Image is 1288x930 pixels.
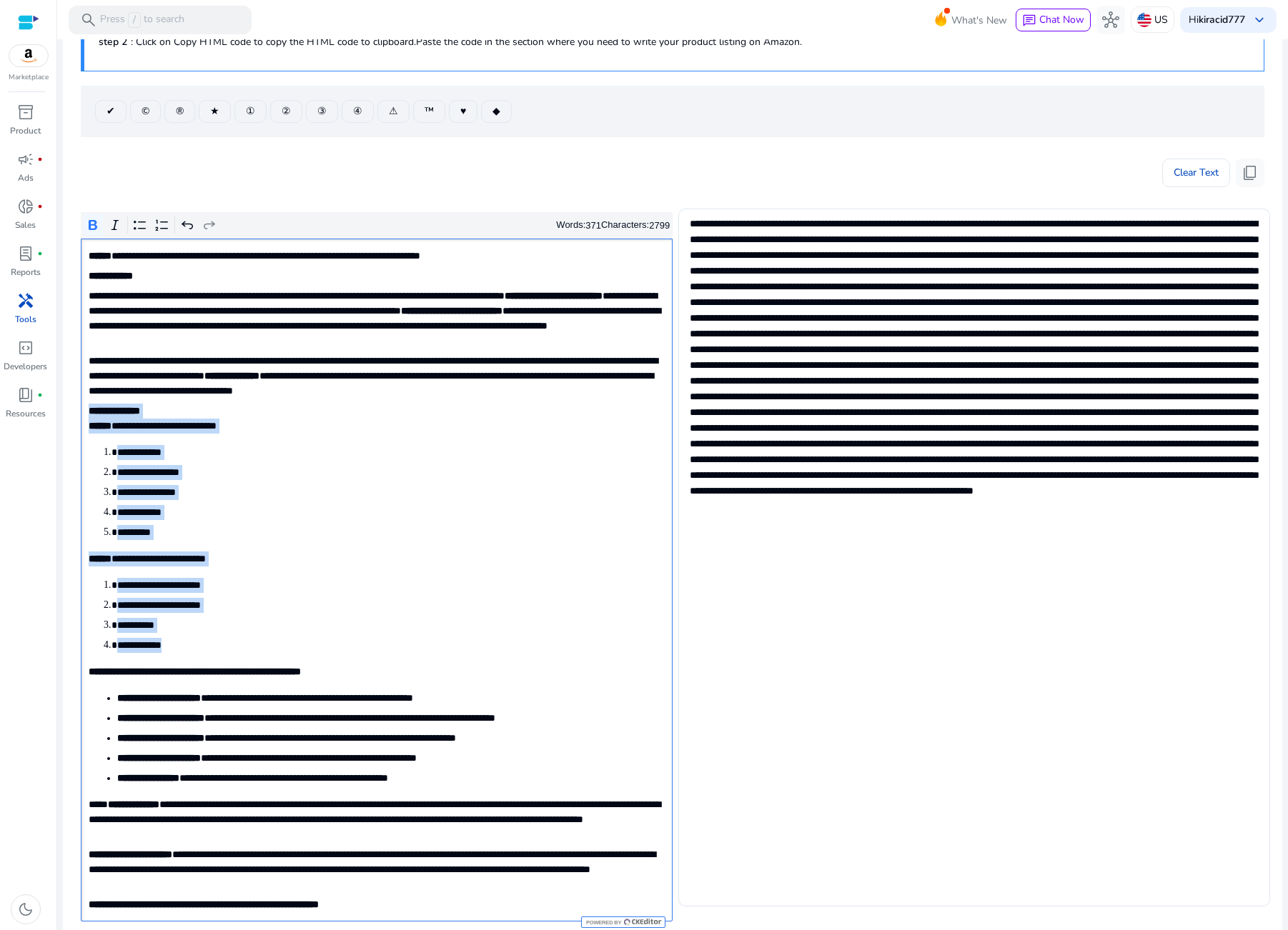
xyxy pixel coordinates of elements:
span: handyman [17,292,34,309]
span: ④ [353,104,362,119]
p: Ads [18,171,34,184]
button: ◆ [481,100,512,123]
span: book_4 [17,386,34,404]
button: ★ [199,100,231,123]
p: Product [10,124,41,137]
button: Clear Text [1162,159,1230,187]
button: ⚠ [377,100,410,123]
b: kiracid777 [1199,13,1245,26]
span: donut_small [17,198,34,215]
p: Resources [6,407,46,420]
span: chat [1022,14,1036,28]
button: hub [1096,6,1125,34]
span: ◆ [492,104,500,119]
button: ♥ [449,100,477,123]
button: ① [234,100,267,123]
img: us.svg [1137,13,1151,27]
span: inventory_2 [17,104,34,121]
span: search [80,11,97,29]
p: Sales [15,219,36,231]
span: ® [176,104,184,119]
span: fiber_manual_record [37,251,43,256]
span: keyboard_arrow_down [1251,11,1268,29]
span: hub [1102,11,1119,29]
span: ① [246,104,255,119]
div: Rich Text Editor. Editing area: main. Press Alt+0 for help. [81,239,673,921]
p: US [1154,7,1168,32]
button: ™ [413,100,445,123]
button: ✔ [95,100,127,123]
span: ③ [317,104,327,119]
button: ③ [306,100,338,123]
b: step 2 [99,35,127,49]
span: dark_mode [17,901,34,918]
button: © [130,100,161,123]
button: content_copy [1236,159,1264,187]
span: ™ [425,104,434,119]
span: Clear Text [1174,159,1219,187]
p: Developers [4,360,47,373]
span: ✔ [106,104,115,119]
p: Reports [11,266,41,279]
span: ♥ [460,104,466,119]
button: ④ [342,100,374,123]
span: lab_profile [17,245,34,262]
button: chatChat Now [1016,9,1091,31]
span: fiber_manual_record [37,156,43,162]
span: content_copy [1242,164,1259,181]
span: Powered by [585,919,621,926]
label: 371 [585,220,601,231]
p: Press to search [100,12,184,28]
span: code_blocks [17,339,34,356]
span: Chat Now [1039,13,1084,26]
span: What's New [951,8,1007,33]
span: ⚠ [389,104,398,119]
p: Tools [15,313,36,326]
span: campaign [17,151,34,168]
p: Marketplace [9,72,49,83]
div: Editor toolbar [81,212,673,239]
span: ★ [210,104,219,119]
span: / [128,12,141,28]
div: Words: Characters: [556,216,670,234]
button: ® [164,100,195,123]
img: amazon.svg [9,45,48,66]
p: Hi [1189,15,1245,25]
span: fiber_manual_record [37,204,43,209]
label: 2799 [649,220,670,231]
span: ② [282,104,291,119]
span: fiber_manual_record [37,392,43,398]
span: © [142,104,149,119]
button: ② [270,100,302,123]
